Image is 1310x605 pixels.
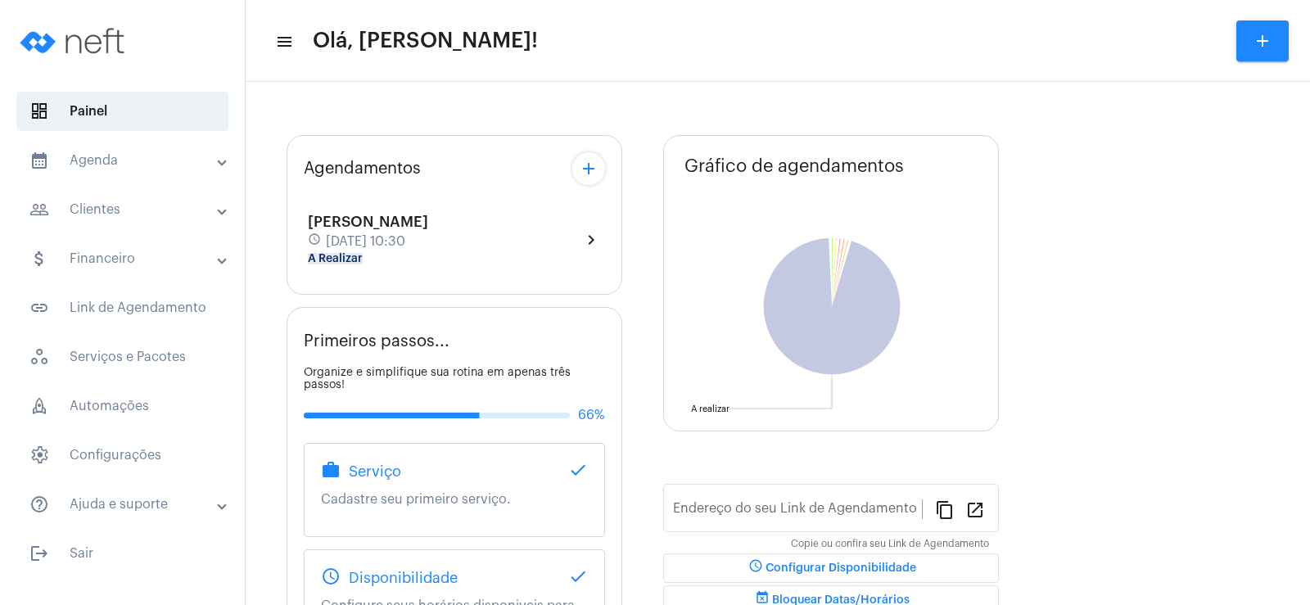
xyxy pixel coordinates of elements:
[16,288,228,327] span: Link de Agendamento
[16,386,228,426] span: Automações
[29,494,219,514] mat-panel-title: Ajuda e suporte
[663,553,999,583] button: Configurar Disponibilidade
[29,544,49,563] mat-icon: sidenav icon
[16,534,228,573] span: Sair
[10,190,245,229] mat-expansion-panel-header: sidenav iconClientes
[308,214,428,229] span: [PERSON_NAME]
[304,367,571,391] span: Organize e simplifique sua rotina em apenas três passos!
[579,159,599,178] mat-icon: add
[29,151,219,170] mat-panel-title: Agenda
[16,436,228,475] span: Configurações
[29,249,219,269] mat-panel-title: Financeiro
[10,485,245,524] mat-expansion-panel-header: sidenav iconAjuda e suporte
[321,460,341,480] mat-icon: work
[935,499,955,519] mat-icon: content_copy
[16,92,228,131] span: Painel
[275,32,291,52] mat-icon: sidenav icon
[746,562,916,574] span: Configurar Disponibilidade
[29,298,49,318] mat-icon: sidenav icon
[29,445,49,465] span: sidenav icon
[308,253,363,264] mat-chip: A Realizar
[746,558,766,578] mat-icon: schedule
[29,347,49,367] span: sidenav icon
[29,494,49,514] mat-icon: sidenav icon
[349,570,458,586] span: Disponibilidade
[791,539,989,550] mat-hint: Copie ou confira seu Link de Agendamento
[581,230,601,250] mat-icon: chevron_right
[684,156,904,176] span: Gráfico de agendamentos
[691,404,730,413] text: A realizar
[326,234,405,249] span: [DATE] 10:30
[568,460,588,480] mat-icon: done
[13,8,136,74] img: logo-neft-novo-2.png
[10,141,245,180] mat-expansion-panel-header: sidenav iconAgenda
[965,499,985,519] mat-icon: open_in_new
[304,160,421,178] span: Agendamentos
[313,28,538,54] span: Olá, [PERSON_NAME]!
[29,200,219,219] mat-panel-title: Clientes
[304,332,449,350] span: Primeiros passos...
[578,408,605,422] span: 66%
[29,396,49,416] span: sidenav icon
[349,463,401,480] span: Serviço
[568,567,588,586] mat-icon: done
[1253,31,1272,51] mat-icon: add
[29,151,49,170] mat-icon: sidenav icon
[321,492,588,507] p: Cadastre seu primeiro serviço.
[29,200,49,219] mat-icon: sidenav icon
[673,504,922,519] input: Link
[321,567,341,586] mat-icon: schedule
[29,249,49,269] mat-icon: sidenav icon
[10,239,245,278] mat-expansion-panel-header: sidenav iconFinanceiro
[308,233,323,251] mat-icon: schedule
[16,337,228,377] span: Serviços e Pacotes
[29,102,49,121] span: sidenav icon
